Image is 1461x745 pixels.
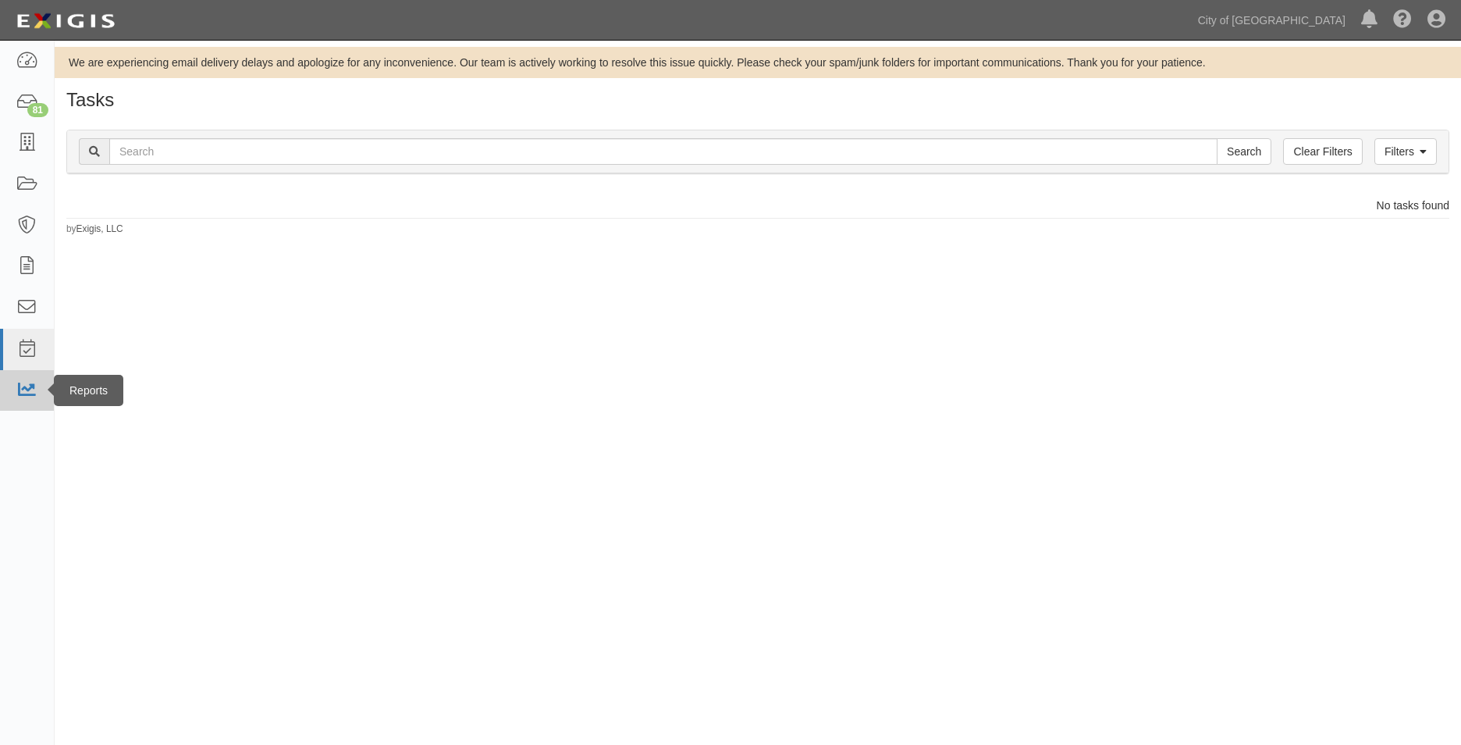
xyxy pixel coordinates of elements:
[27,103,48,117] div: 81
[1283,138,1362,165] a: Clear Filters
[1374,138,1437,165] a: Filters
[109,138,1217,165] input: Search
[12,7,119,35] img: logo-5460c22ac91f19d4615b14bd174203de0afe785f0fc80cf4dbbc73dc1793850b.png
[66,223,123,236] small: by
[66,90,1449,110] h1: Tasks
[54,375,123,406] div: Reports
[55,55,1461,70] div: We are experiencing email delivery delays and apologize for any inconvenience. Our team is active...
[76,223,123,234] a: Exigis, LLC
[66,198,1449,213] div: No tasks found
[1217,138,1271,165] input: Search
[1190,5,1353,36] a: City of [GEOGRAPHIC_DATA]
[1393,11,1412,30] i: Help Center - Complianz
